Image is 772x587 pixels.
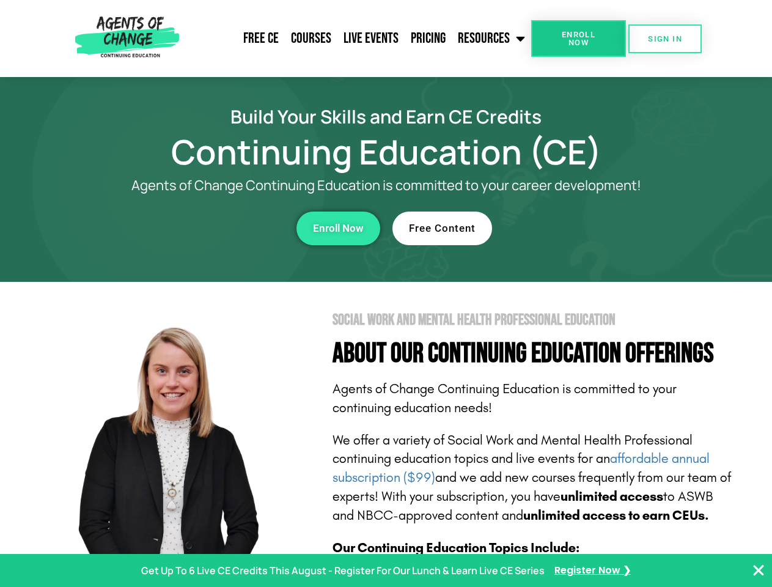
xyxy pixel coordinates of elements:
[628,24,702,53] a: SIGN IN
[405,23,452,54] a: Pricing
[452,23,531,54] a: Resources
[648,35,682,43] span: SIGN IN
[141,562,545,580] p: Get Up To 6 Live CE Credits This August - Register For Our Lunch & Learn Live CE Series
[561,489,663,504] b: unlimited access
[333,312,735,328] h2: Social Work and Mental Health Professional Education
[523,508,709,523] b: unlimited access to earn CEUs.
[184,23,531,54] nav: Menu
[333,340,735,367] h4: About Our Continuing Education Offerings
[87,178,686,193] p: Agents of Change Continuing Education is committed to your career development!
[237,23,285,54] a: Free CE
[38,108,735,125] h2: Build Your Skills and Earn CE Credits
[296,212,380,245] a: Enroll Now
[337,23,405,54] a: Live Events
[751,563,766,578] button: Close Banner
[333,381,677,416] span: Agents of Change Continuing Education is committed to your continuing education needs!
[409,223,476,234] span: Free Content
[333,540,579,556] b: Our Continuing Education Topics Include:
[313,223,364,234] span: Enroll Now
[333,431,735,525] p: We offer a variety of Social Work and Mental Health Professional continuing education topics and ...
[38,138,735,166] h1: Continuing Education (CE)
[554,562,631,580] a: Register Now ❯
[531,20,626,57] a: Enroll Now
[392,212,492,245] a: Free Content
[551,31,606,46] span: Enroll Now
[285,23,337,54] a: Courses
